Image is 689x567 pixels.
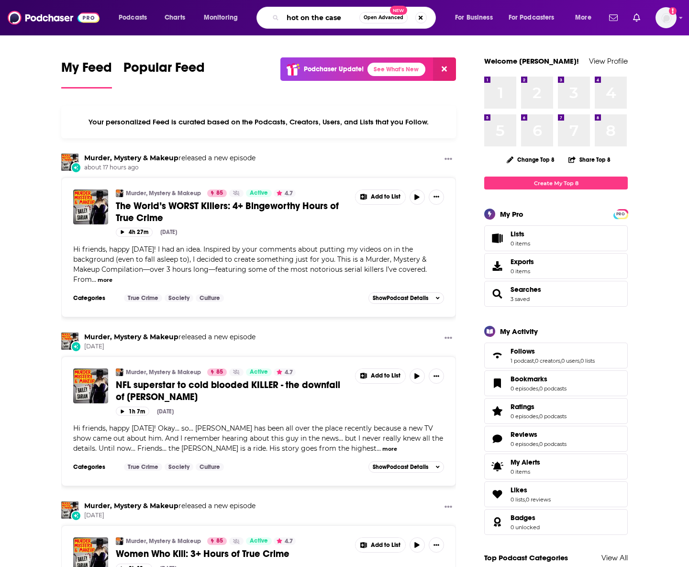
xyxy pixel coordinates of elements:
a: 0 lists [580,357,595,364]
a: See What's New [367,63,425,76]
span: ... [92,275,96,284]
div: My Pro [500,210,523,219]
img: Murder, Mystery & Makeup [116,189,123,197]
span: Searches [484,281,628,307]
a: 3 saved [511,296,530,302]
a: Active [246,189,272,197]
button: 1h 7m [116,407,149,416]
button: open menu [568,10,603,25]
a: Murder, Mystery & Makeup [116,537,123,545]
span: Ratings [484,398,628,424]
span: Podcasts [119,11,147,24]
a: Reviews [488,432,507,445]
a: Society [165,463,193,471]
a: Likes [488,488,507,501]
span: My Alerts [511,458,540,467]
a: Women Who Kill: 3+ Hours of True Crime [116,548,348,560]
a: 0 episodes [511,385,538,392]
span: Badges [484,509,628,535]
a: Murder, Mystery & Makeup [84,501,178,510]
a: Culture [196,294,224,302]
button: more [382,445,397,453]
a: Exports [484,253,628,279]
span: Show Podcast Details [373,295,428,301]
a: Murder, Mystery & Makeup [126,537,201,545]
span: Add to List [371,372,400,379]
a: Bookmarks [488,377,507,390]
a: 0 lists [511,496,525,503]
a: Welcome [PERSON_NAME]! [484,56,579,66]
span: PRO [615,211,626,218]
input: Search podcasts, credits, & more... [283,10,359,25]
div: My Activity [500,327,538,336]
span: ... [377,444,381,453]
span: The World’s WORST KIllers: 4+ Bingeworthy Hours of True Crime [116,200,339,224]
img: Murder, Mystery & Makeup [61,501,78,519]
a: Active [246,537,272,545]
a: Badges [488,515,507,529]
button: ShowPodcast Details [368,292,444,304]
a: 0 podcasts [539,385,567,392]
span: Bookmarks [511,375,547,383]
div: New Episode [71,511,81,521]
span: Lists [511,230,524,238]
span: Hi friends, happy [DATE]! Okay... so... [PERSON_NAME] has been all over the place recently becaus... [73,424,443,453]
span: Charts [165,11,185,24]
span: 0 items [511,268,534,275]
span: Add to List [371,193,400,200]
span: [DATE] [84,511,256,520]
a: Murder, Mystery & Makeup [84,333,178,341]
div: New Episode [71,341,81,352]
span: Women Who Kill: 3+ Hours of True Crime [116,548,289,560]
a: 0 users [561,357,579,364]
button: Change Top 8 [501,154,560,166]
span: 0 items [511,468,540,475]
span: , [538,413,539,420]
span: Active [250,536,268,546]
img: Murder, Mystery & Makeup [61,333,78,350]
span: about 17 hours ago [84,164,256,172]
a: 0 creators [535,357,560,364]
a: PRO [615,210,626,217]
button: ShowPodcast Details [368,461,444,473]
span: My Feed [61,59,112,81]
a: True Crime [124,294,162,302]
div: [DATE] [160,229,177,235]
a: Murder, Mystery & Makeup [84,154,178,162]
span: Badges [511,513,535,522]
span: Lists [511,230,530,238]
a: Murder, Mystery & Makeup [126,368,201,376]
button: Show More Button [441,501,456,513]
span: , [538,385,539,392]
h3: Categories [73,294,116,302]
span: 0 items [511,240,530,247]
span: Hi friends, happy [DATE]! I had an idea. Inspired by your comments about putting my videos on in ... [73,245,427,284]
h3: released a new episode [84,154,256,163]
a: Lists [484,225,628,251]
a: 0 episodes [511,413,538,420]
span: Exports [511,257,534,266]
div: [DATE] [157,408,174,415]
h3: released a new episode [84,501,256,511]
a: View All [601,553,628,562]
div: Search podcasts, credits, & more... [266,7,445,29]
span: Active [250,189,268,198]
img: Murder, Mystery & Makeup [61,154,78,171]
button: more [98,276,112,284]
span: Reviews [511,430,537,439]
a: Ratings [511,402,567,411]
span: Open Advanced [364,15,403,20]
a: Create My Top 8 [484,177,628,189]
span: NFL superstar to cold blooded KILLER - the downfall of [PERSON_NAME] [116,379,340,403]
span: Logged in as evankrask [656,7,677,28]
a: Podchaser - Follow, Share and Rate Podcasts [8,9,100,27]
button: 4.7 [274,537,296,545]
h3: released a new episode [84,333,256,342]
button: Open AdvancedNew [359,12,408,23]
span: 85 [216,189,223,198]
span: For Podcasters [509,11,555,24]
span: Likes [511,486,527,494]
a: 0 podcasts [539,413,567,420]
